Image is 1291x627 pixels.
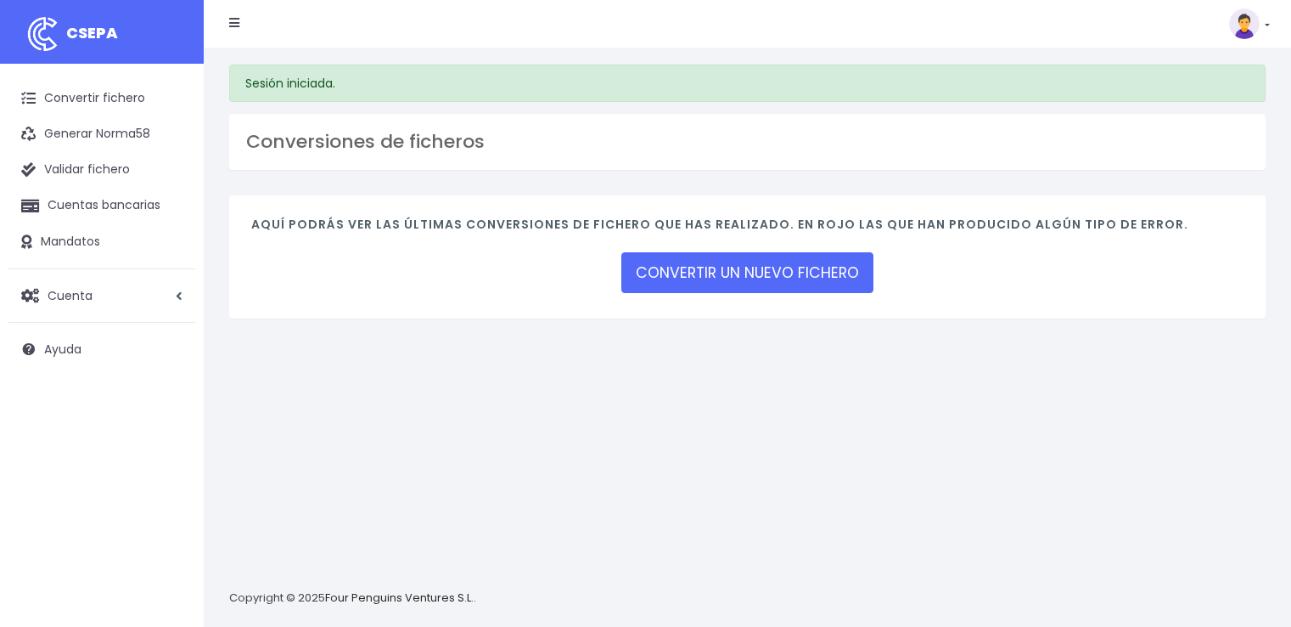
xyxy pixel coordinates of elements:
[229,590,476,607] p: Copyright © 2025 .
[621,252,873,293] a: CONVERTIR UN NUEVO FICHERO
[66,22,118,43] span: CSEPA
[1229,8,1260,39] img: profile
[48,286,93,303] span: Cuenta
[246,131,1249,153] h3: Conversiones de ficheros
[8,331,195,367] a: Ayuda
[251,217,1243,240] h4: Aquí podrás ver las últimas conversiones de fichero que has realizado. En rojo las que han produc...
[8,188,195,223] a: Cuentas bancarias
[8,81,195,116] a: Convertir fichero
[8,224,195,260] a: Mandatos
[8,116,195,152] a: Generar Norma58
[229,65,1266,102] div: Sesión iniciada.
[325,590,474,606] a: Four Penguins Ventures S.L.
[21,13,64,55] img: logo
[8,152,195,188] a: Validar fichero
[44,341,81,358] span: Ayuda
[8,278,195,313] a: Cuenta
